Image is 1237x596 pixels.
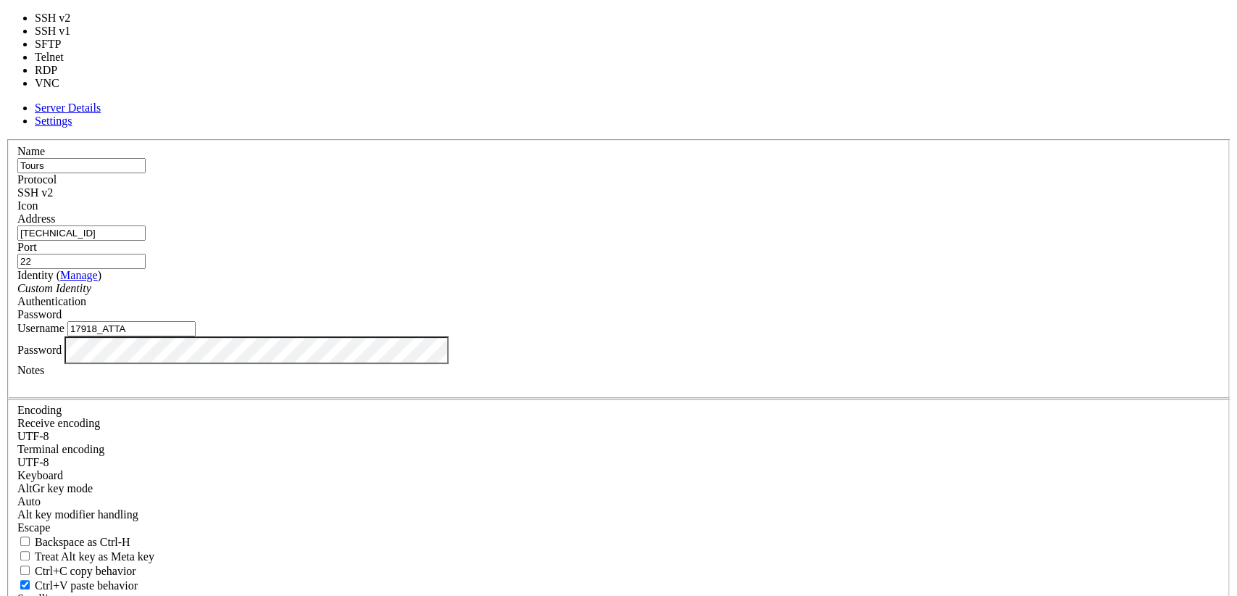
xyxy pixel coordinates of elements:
label: Encoding [17,404,62,416]
label: The default terminal encoding. ISO-2022 enables character map translations (like graphics maps). ... [17,443,104,455]
li: VNC [35,77,88,90]
label: Ctrl+V pastes if true, sends ^V to host if false. Ctrl+Shift+V sends ^V to host if true, pastes i... [17,579,138,592]
input: Backspace as Ctrl-H [20,537,30,546]
input: Port Number [17,254,146,269]
label: Whether the Alt key acts as a Meta key or as a distinct Alt key. [17,550,154,563]
li: SSH v2 [35,12,88,25]
span: Ctrl+C copy behavior [35,565,136,577]
input: Ctrl+C copy behavior [20,566,30,575]
a: Settings [35,115,72,127]
span: Backspace as Ctrl-H [35,536,130,548]
label: Notes [17,364,44,376]
label: Controls how the Alt key is handled. Escape: Send an ESC prefix. 8-Bit: Add 128 to the typed char... [17,508,138,521]
label: Keyboard [17,469,63,481]
label: If true, the backspace should send BS ('\x08', aka ^H). Otherwise the backspace key should send '... [17,536,130,548]
label: Icon [17,199,38,212]
span: ( ) [57,269,101,281]
span: Ctrl+V paste behavior [35,579,138,592]
div: SSH v2 [17,186,1220,199]
label: Set the expected encoding for data received from the host. If the encodings do not match, visual ... [17,482,93,494]
i: Custom Identity [17,282,91,294]
label: Password [17,343,62,355]
span: SSH v2 [17,186,53,199]
div: Escape [17,521,1220,534]
label: Name [17,145,45,157]
span: Escape [17,521,50,534]
span: Treat Alt key as Meta key [35,550,154,563]
div: Custom Identity [17,282,1220,295]
a: Manage [60,269,98,281]
input: Ctrl+V paste behavior [20,580,30,589]
li: Telnet [35,51,88,64]
li: RDP [35,64,88,77]
div: Auto [17,495,1220,508]
input: Server Name [17,158,146,173]
div: UTF-8 [17,430,1220,443]
input: Host Name or IP [17,225,146,241]
label: Authentication [17,295,86,307]
input: Login Username [67,321,196,336]
label: Protocol [17,173,57,186]
span: UTF-8 [17,456,49,468]
label: Set the expected encoding for data received from the host. If the encodings do not match, visual ... [17,417,100,429]
div: UTF-8 [17,456,1220,469]
span: UTF-8 [17,430,49,442]
label: Ctrl-C copies if true, send ^C to host if false. Ctrl-Shift-C sends ^C to host if true, copies if... [17,565,136,577]
label: Address [17,212,55,225]
input: Treat Alt key as Meta key [20,551,30,560]
li: SFTP [35,38,88,51]
label: Port [17,241,37,253]
span: Password [17,308,62,320]
label: Username [17,322,64,334]
label: Identity [17,269,101,281]
div: Password [17,308,1220,321]
a: Server Details [35,102,101,114]
li: SSH v1 [35,25,88,38]
span: Auto [17,495,41,508]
